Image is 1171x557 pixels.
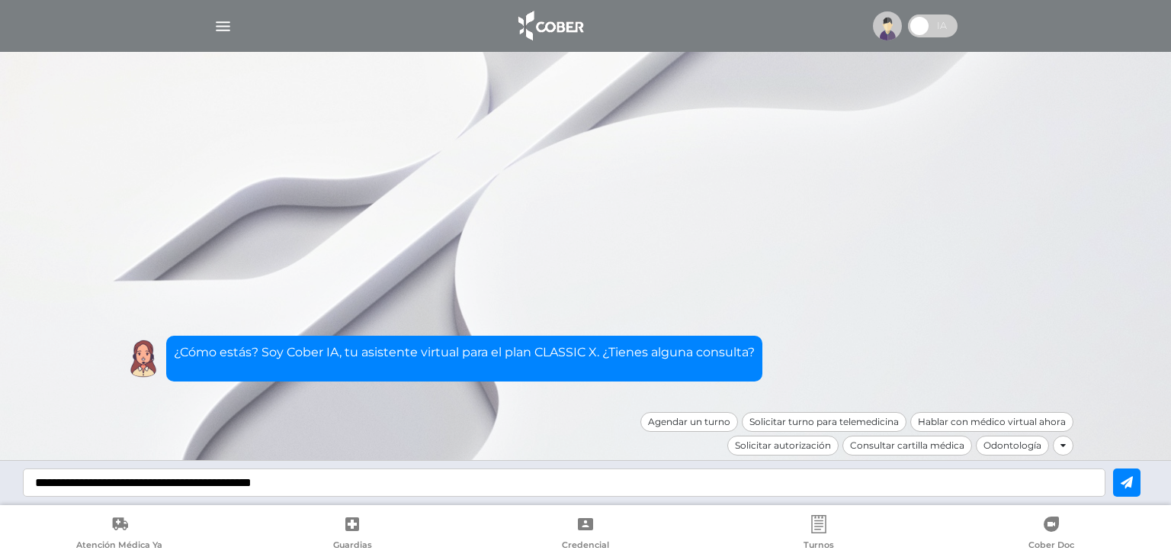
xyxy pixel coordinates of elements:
[976,436,1049,456] div: Odontología
[3,515,236,554] a: Atención Médica Ya
[333,539,372,553] span: Guardias
[213,17,233,36] img: Cober_menu-lines-white.svg
[742,412,906,432] div: Solicitar turno para telemedicina
[935,515,1168,554] a: Cober Doc
[873,11,902,40] img: profile-placeholder.svg
[124,340,162,378] img: Cober IA
[236,515,470,554] a: Guardias
[804,539,834,553] span: Turnos
[842,436,972,456] div: Consultar cartilla médica
[510,8,590,44] img: logo_cober_home-white.png
[469,515,702,554] a: Credencial
[640,412,738,432] div: Agendar un turno
[910,412,1073,432] div: Hablar con médico virtual ahora
[76,539,162,553] span: Atención Médica Ya
[702,515,935,554] a: Turnos
[174,343,755,362] p: ¿Cómo estás? Soy Cober IA, tu asistente virtual para el plan CLASSIC X. ¿Tienes alguna consulta?
[562,539,609,553] span: Credencial
[727,436,839,456] div: Solicitar autorización
[1028,539,1074,553] span: Cober Doc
